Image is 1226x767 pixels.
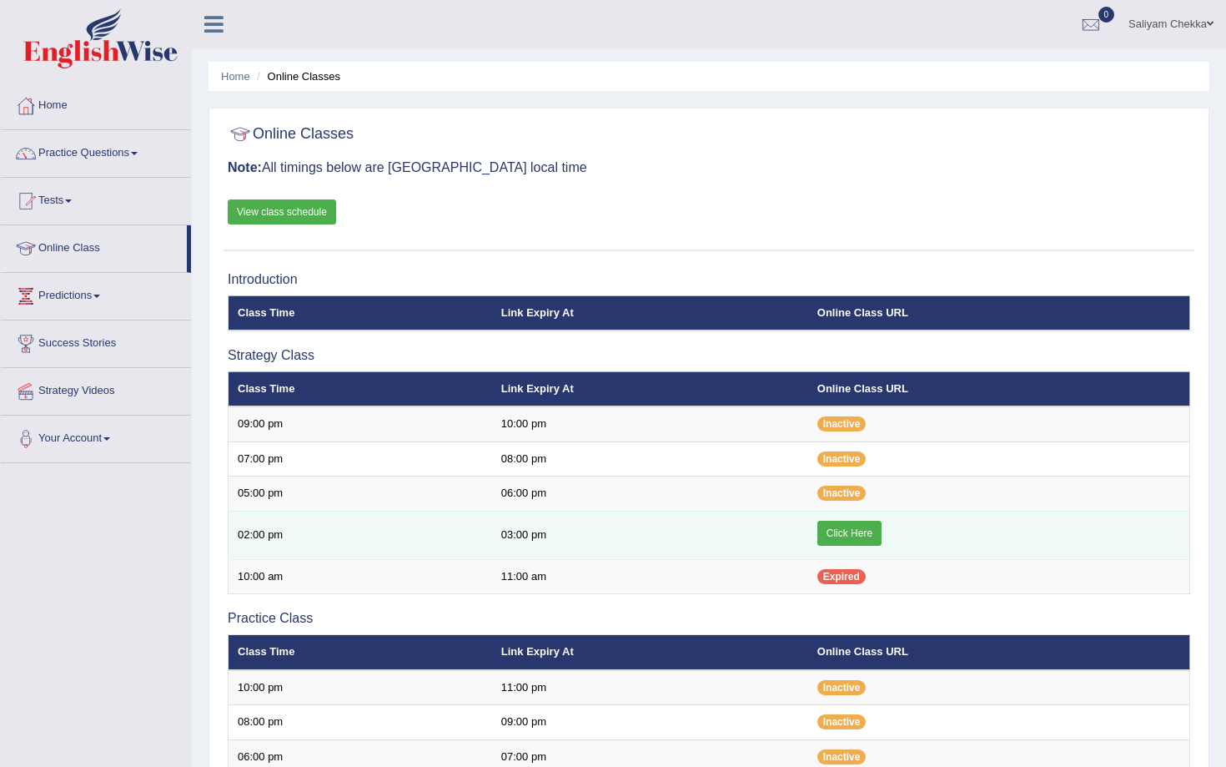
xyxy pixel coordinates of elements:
[1,320,191,362] a: Success Stories
[492,705,808,740] td: 09:00 pm
[1,273,191,315] a: Predictions
[228,160,262,174] b: Note:
[1,130,191,172] a: Practice Questions
[229,477,492,512] td: 05:00 pm
[492,442,808,477] td: 08:00 pm
[817,416,867,431] span: Inactive
[228,348,1190,363] h3: Strategy Class
[492,635,808,670] th: Link Expiry At
[808,295,1190,331] th: Online Class URL
[228,611,1190,626] h3: Practice Class
[1,416,191,457] a: Your Account
[817,714,867,729] span: Inactive
[492,559,808,594] td: 11:00 am
[817,521,882,546] a: Click Here
[1,368,191,410] a: Strategy Videos
[817,749,867,764] span: Inactive
[492,371,808,406] th: Link Expiry At
[1,178,191,220] a: Tests
[817,486,867,501] span: Inactive
[492,477,808,512] td: 06:00 pm
[492,295,808,331] th: Link Expiry At
[229,511,492,559] td: 02:00 pm
[808,635,1190,670] th: Online Class URL
[228,272,1190,287] h3: Introduction
[1098,7,1115,23] span: 0
[229,559,492,594] td: 10:00 am
[492,670,808,705] td: 11:00 pm
[229,705,492,740] td: 08:00 pm
[253,68,340,84] li: Online Classes
[229,371,492,406] th: Class Time
[229,295,492,331] th: Class Time
[229,406,492,442] td: 09:00 pm
[1,225,187,267] a: Online Class
[808,371,1190,406] th: Online Class URL
[1,83,191,124] a: Home
[229,670,492,705] td: 10:00 pm
[228,122,354,147] h2: Online Classes
[229,442,492,477] td: 07:00 pm
[228,160,1190,175] h3: All timings below are [GEOGRAPHIC_DATA] local time
[492,511,808,559] td: 03:00 pm
[817,680,867,695] span: Inactive
[817,569,866,584] span: Expired
[492,406,808,442] td: 10:00 pm
[817,452,867,467] span: Inactive
[228,199,336,225] a: View class schedule
[229,635,492,670] th: Class Time
[221,70,250,83] a: Home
